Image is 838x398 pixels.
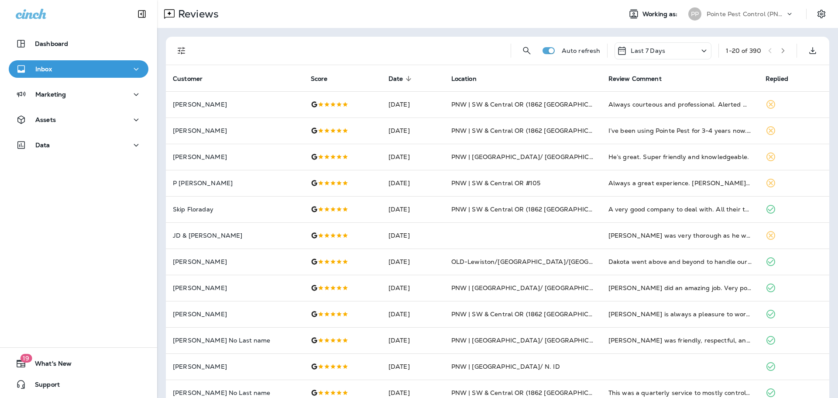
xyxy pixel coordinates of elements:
[608,257,752,266] div: Dakota went above and beyond to handle our situation. He responded at all hours to make sure we w...
[311,75,339,83] span: Score
[451,179,541,187] span: PNW | SW & Central OR #105
[688,7,701,21] div: PP
[608,75,662,83] span: Review Comment
[381,301,444,327] td: [DATE]
[9,86,148,103] button: Marketing
[707,10,785,17] p: Pointe Pest Control (PNW)
[26,381,60,391] span: Support
[311,75,328,83] span: Score
[9,136,148,154] button: Data
[9,35,148,52] button: Dashboard
[631,47,665,54] p: Last 7 Days
[35,66,52,73] p: Inbox
[451,100,624,108] span: PNW | SW & Central OR (1862 [GEOGRAPHIC_DATA] SE)
[388,75,415,83] span: Date
[451,258,683,266] span: OLD-Lewiston/[GEOGRAPHIC_DATA]/[GEOGRAPHIC_DATA]/Pullman #208
[35,116,56,123] p: Assets
[26,360,72,370] span: What's New
[381,170,444,196] td: [DATE]
[173,389,297,396] p: [PERSON_NAME] No Last name
[608,336,752,345] div: Justin was friendly, respectful, and took time to explain the material and process. Yellow jacket...
[608,126,752,135] div: I’ve been using Pointe Pest for 3-4 years now. Wouldn’t go with anyone else. Crystal is the best!
[9,111,148,128] button: Assets
[608,231,752,240] div: Allan was very thorough as he worked around our new home.
[381,196,444,222] td: [DATE]
[381,222,444,249] td: [DATE]
[35,142,50,149] p: Data
[173,180,297,187] p: P [PERSON_NAME]
[173,232,297,239] p: JD & [PERSON_NAME]
[608,388,752,397] div: This was a quarterly service to mostly control spiders.
[451,310,624,318] span: PNW | SW & Central OR (1862 [GEOGRAPHIC_DATA] SE)
[130,5,154,23] button: Collapse Sidebar
[608,310,752,318] div: Kevin is always a pleasure to work with, he always comes over with a great attitude and willingne...
[9,60,148,78] button: Inbox
[451,284,613,292] span: PNW | [GEOGRAPHIC_DATA]/ [GEOGRAPHIC_DATA]
[518,42,536,59] button: Search Reviews
[381,91,444,118] td: [DATE]
[35,40,68,47] p: Dashboard
[381,118,444,144] td: [DATE]
[451,153,613,161] span: PNW | [GEOGRAPHIC_DATA]/ [GEOGRAPHIC_DATA]
[766,75,788,83] span: Replied
[381,353,444,380] td: [DATE]
[35,91,66,98] p: Marketing
[173,363,297,370] p: [PERSON_NAME]
[451,75,488,83] span: Location
[608,100,752,109] div: Always courteous and professional. Alerted me to a wasp nest near my garage.
[451,205,624,213] span: PNW | SW & Central OR (1862 [GEOGRAPHIC_DATA] SE)
[173,101,297,108] p: [PERSON_NAME]
[175,7,219,21] p: Reviews
[451,127,624,135] span: PNW | SW & Central OR (1862 [GEOGRAPHIC_DATA] SE)
[173,206,297,213] p: Skip Floraday
[20,354,32,363] span: 19
[814,6,829,22] button: Settings
[766,75,800,83] span: Replied
[173,337,297,344] p: [PERSON_NAME] No Last name
[608,205,752,214] div: A very good company to deal with. All their techs are polite, well trained and efficient. All com...
[451,363,560,370] span: PNW | [GEOGRAPHIC_DATA]/ N. ID
[381,327,444,353] td: [DATE]
[642,10,680,18] span: Working as:
[173,311,297,318] p: [PERSON_NAME]
[608,152,752,161] div: He’s great. Super friendly and knowledgeable.
[381,144,444,170] td: [DATE]
[562,47,601,54] p: Auto refresh
[173,42,190,59] button: Filters
[9,376,148,393] button: Support
[381,275,444,301] td: [DATE]
[451,75,477,83] span: Location
[173,75,214,83] span: Customer
[173,284,297,291] p: [PERSON_NAME]
[381,249,444,275] td: [DATE]
[608,284,752,292] div: Zach did an amazing job. Very polite, respectful and quick to finish his task. We are very please...
[608,179,752,187] div: Always a great experience. Robert is very thorough. Pointe's service keeps us bug free.
[451,336,613,344] span: PNW | [GEOGRAPHIC_DATA]/ [GEOGRAPHIC_DATA]
[173,75,203,83] span: Customer
[388,75,403,83] span: Date
[9,355,148,372] button: 19What's New
[173,153,297,160] p: [PERSON_NAME]
[804,42,821,59] button: Export as CSV
[726,47,761,54] div: 1 - 20 of 390
[608,75,673,83] span: Review Comment
[173,127,297,134] p: [PERSON_NAME]
[173,258,297,265] p: [PERSON_NAME]
[451,389,624,397] span: PNW | SW & Central OR (1862 [GEOGRAPHIC_DATA] SE)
